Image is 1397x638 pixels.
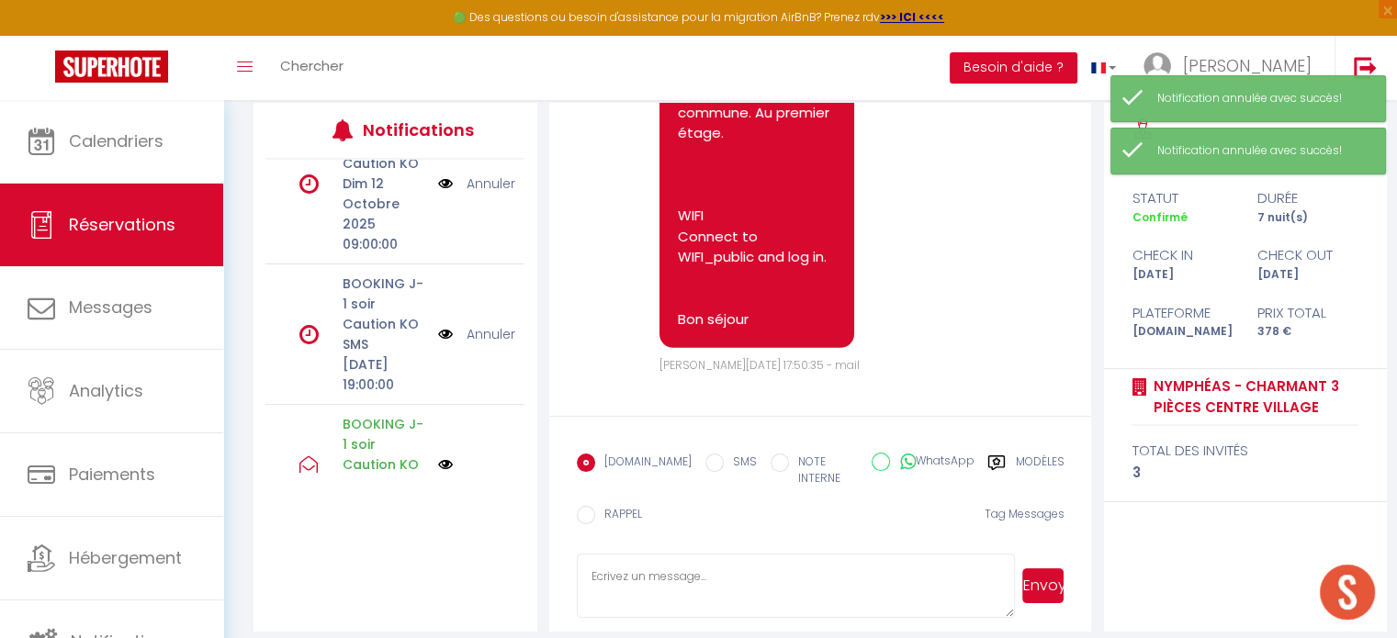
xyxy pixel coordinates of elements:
img: ... [1144,52,1171,80]
span: Chercher [280,56,344,75]
label: SMS [724,453,757,474]
span: Calendriers [69,129,163,152]
span: Messages [69,296,152,319]
div: statut [1120,187,1245,209]
div: 7 nuit(s) [1245,209,1371,227]
p: [DATE] 19:00:00 [343,354,426,395]
div: check in [1120,244,1245,266]
a: Chercher [266,36,357,100]
span: Réservations [69,213,175,236]
div: Prix total [1245,302,1371,324]
label: Modèles [1015,453,1064,491]
div: Ouvrir le chat [1320,565,1375,620]
div: 378 € [1245,323,1371,341]
span: Confirmé [1132,209,1187,225]
div: durée [1245,187,1371,209]
span: [PERSON_NAME] [1183,54,1312,77]
img: logout [1354,56,1377,79]
a: Nymphéas - Charmant 3 pièces centre village [1146,375,1358,419]
label: NOTE INTERNE [789,453,859,488]
span: Hébergement [69,546,182,569]
img: NO IMAGE [438,173,453,194]
div: Notification annulée avec succès! [1157,142,1367,160]
span: [PERSON_NAME][DATE] 17:50:35 - mail [659,357,860,373]
img: NO IMAGE [438,457,453,472]
label: [DOMAIN_NAME] [595,453,692,474]
button: Besoin d'aide ? [950,52,1077,84]
a: >>> ICI <<<< [880,9,944,25]
a: ... [PERSON_NAME] [1130,36,1335,100]
div: [DATE] [1245,266,1371,284]
img: Super Booking [55,50,168,83]
div: [DATE] [1120,266,1245,284]
a: Annuler [467,324,515,344]
div: Notification annulée avec succès! [1157,90,1367,107]
div: total des invités [1132,440,1358,462]
div: [DOMAIN_NAME] [1120,323,1245,341]
div: 3 [1132,462,1358,484]
a: Annuler [467,173,515,194]
span: Paiements [69,463,155,486]
p: BOOKING J-1 soir Caution KO [343,414,426,475]
img: NO IMAGE [438,324,453,344]
div: Plateforme [1120,302,1245,324]
label: RAPPEL [595,506,642,526]
h3: Notifications [363,109,471,151]
span: Analytics [69,379,143,402]
span: Tag Messages [984,506,1064,521]
label: WhatsApp [890,453,974,473]
p: Dim 12 Octobre 2025 09:00:00 [343,173,426,254]
button: Envoyer [1022,568,1064,603]
div: check out [1245,244,1371,266]
p: BOOKING J-1 soir Caution KO SMS [343,274,426,354]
